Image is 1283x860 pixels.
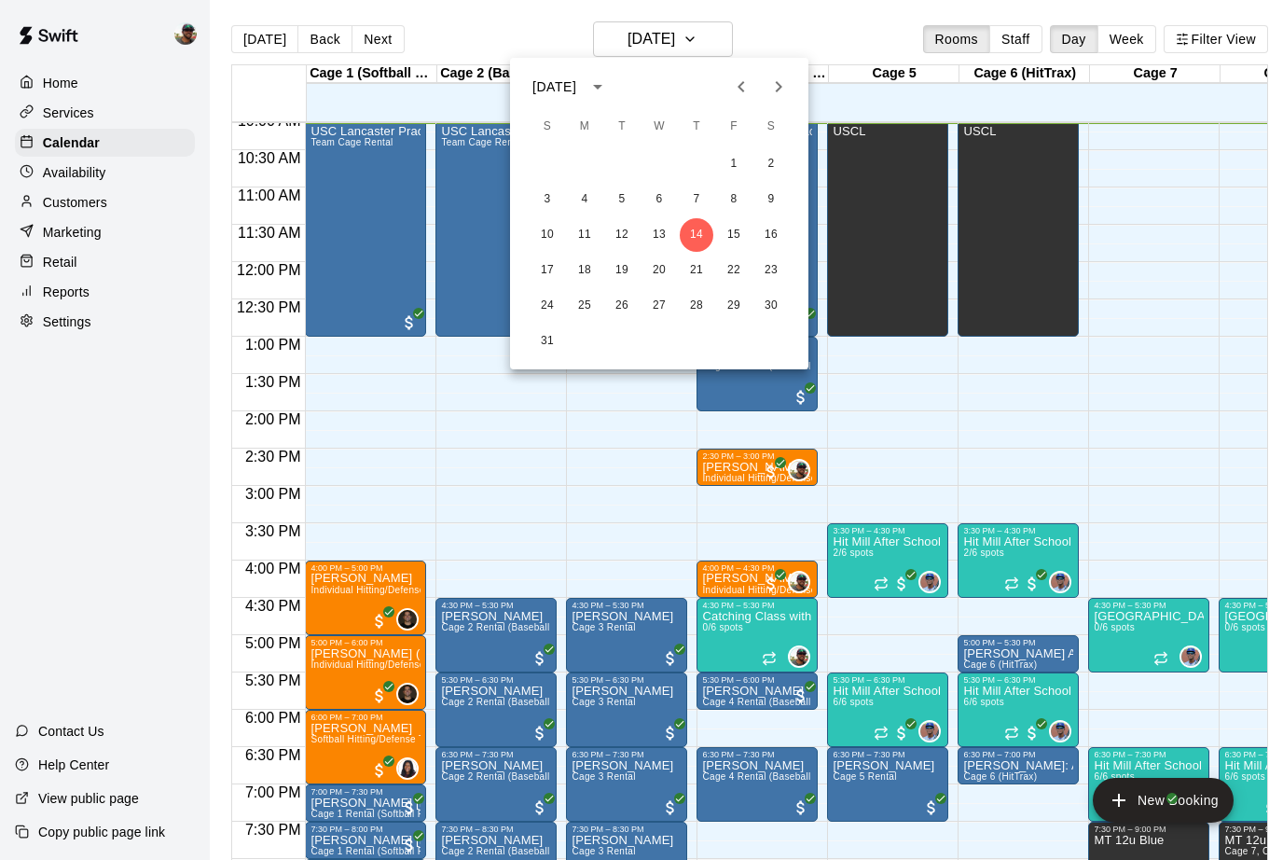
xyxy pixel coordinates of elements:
[568,289,601,323] button: 25
[754,183,788,216] button: 9
[754,218,788,252] button: 16
[531,254,564,287] button: 17
[717,183,751,216] button: 8
[605,254,639,287] button: 19
[531,218,564,252] button: 10
[531,289,564,323] button: 24
[717,218,751,252] button: 15
[568,218,601,252] button: 11
[642,108,676,146] span: Wednesday
[760,68,797,105] button: Next month
[531,325,564,358] button: 31
[642,183,676,216] button: 6
[568,183,601,216] button: 4
[754,289,788,323] button: 30
[754,147,788,181] button: 2
[605,108,639,146] span: Tuesday
[680,183,713,216] button: 7
[680,218,713,252] button: 14
[723,68,760,105] button: Previous month
[605,183,639,216] button: 5
[605,289,639,323] button: 26
[642,254,676,287] button: 20
[531,183,564,216] button: 3
[642,289,676,323] button: 27
[582,71,614,103] button: calendar view is open, switch to year view
[717,147,751,181] button: 1
[754,254,788,287] button: 23
[717,108,751,146] span: Friday
[605,218,639,252] button: 12
[680,289,713,323] button: 28
[680,108,713,146] span: Thursday
[717,254,751,287] button: 22
[754,108,788,146] span: Saturday
[532,77,576,97] div: [DATE]
[568,254,601,287] button: 18
[642,218,676,252] button: 13
[568,108,601,146] span: Monday
[717,289,751,323] button: 29
[531,108,564,146] span: Sunday
[680,254,713,287] button: 21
